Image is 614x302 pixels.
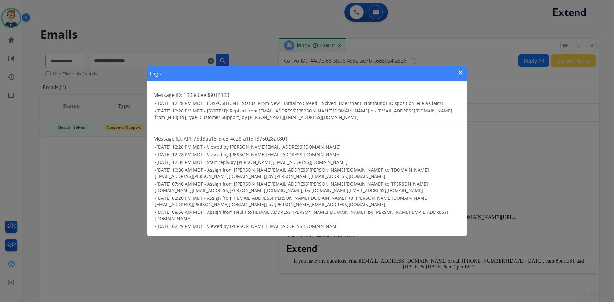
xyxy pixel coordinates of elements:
span: Message ID: [153,91,182,98]
span: [DATE] 08:56 AM MDT - Assign from [Null] to [[EMAIL_ADDRESS][PERSON_NAME][DOMAIN_NAME]] by [PERSO... [155,209,448,221]
h3: • [155,209,460,222]
span: Message ID: [153,135,182,142]
h3: • [155,100,460,106]
span: [DATE] 12:05 PM MDT - Start reply by [PERSON_NAME][EMAIL_ADDRESS][DOMAIN_NAME] [156,159,348,165]
h3: • [155,151,460,158]
span: [DATE] 12:28 PM MDT - [SYSTEM]: Replied from [EMAIL_ADDRESS][PERSON_NAME][DOMAIN_NAME] on [EMAIL_... [155,108,452,120]
p: 0.20.1027RC [579,290,608,298]
span: [DATE] 12:28 PM MDT - Viewed by [PERSON_NAME][EMAIL_ADDRESS][DOMAIN_NAME] [156,151,341,158]
span: [DATE] 12:28 PM MDT - [DISPOSITION]: [Status: From New - Initial to Closed – Solved] [Merchant: N... [156,100,443,106]
h3: • [155,108,460,120]
span: [DATE] 07:40 AM MDT - Assign from [[PERSON_NAME][EMAIL_ADDRESS][PERSON_NAME][DOMAIN_NAME]] to [[P... [155,181,428,193]
span: [DATE] 10:30 AM MDT - Assign from [[PERSON_NAME][EMAIL_ADDRESS][PERSON_NAME][DOMAIN_NAME]] to [[D... [155,167,429,179]
span: [DATE] 02:29 PM MDT - Viewed by [PERSON_NAME][EMAIL_ADDRESS][DOMAIN_NAME] [156,223,341,229]
h1: Logs [150,70,161,77]
span: [DATE] 12:28 PM MDT - Viewed by [PERSON_NAME][EMAIL_ADDRESS][DOMAIN_NAME] [156,144,341,150]
span: [DATE] 02:20 PM MDT - Assign from [[EMAIL_ADDRESS][PERSON_NAME][DOMAIN_NAME]] to [[PERSON_NAME][D... [155,195,429,207]
h3: • [155,223,460,229]
span: 1998c6ee38014193 [184,91,229,98]
h3: • [155,181,460,194]
mat-icon: close [457,69,464,76]
span: API_76d3aa15-5fe3-4c28-a1f6-f375028ac801 [184,135,288,142]
h3: • [155,159,460,166]
h3: • [155,195,460,208]
h3: • [155,144,460,150]
h3: • [155,167,460,180]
